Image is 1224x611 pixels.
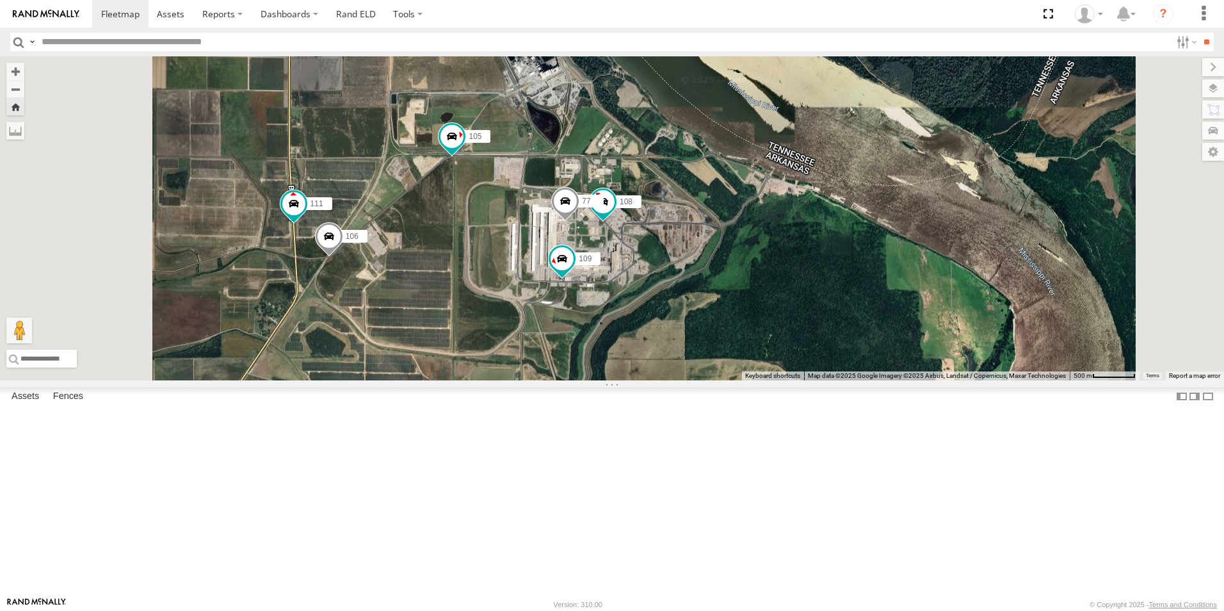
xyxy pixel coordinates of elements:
button: Zoom in [6,63,24,80]
span: 77 [582,197,590,206]
label: Hide Summary Table [1202,387,1214,406]
button: Zoom out [6,80,24,98]
a: Terms (opens in new tab) [1146,373,1159,379]
button: Zoom Home [6,98,24,115]
label: Dock Summary Table to the Left [1175,387,1188,406]
img: rand-logo.svg [13,10,79,19]
button: Map Scale: 500 m per 64 pixels [1070,371,1139,380]
a: Visit our Website [7,598,66,611]
div: Craig King [1070,4,1107,24]
label: Dock Summary Table to the Right [1188,387,1201,406]
button: Drag Pegman onto the map to open Street View [6,318,32,343]
label: Search Filter Options [1172,33,1199,51]
div: Version: 310.00 [554,601,602,608]
label: Fences [47,387,90,405]
label: Map Settings [1202,143,1224,161]
i: ? [1153,4,1173,24]
span: 111 [310,200,323,209]
span: 108 [620,197,632,206]
label: Search Query [27,33,37,51]
div: © Copyright 2025 - [1090,601,1217,608]
span: 500 m [1074,372,1092,379]
a: Terms and Conditions [1149,601,1217,608]
button: Keyboard shortcuts [745,371,800,380]
label: Assets [5,387,45,405]
a: Report a map error [1169,372,1220,379]
span: 106 [346,232,358,241]
label: Measure [6,122,24,140]
span: 109 [579,255,592,264]
span: Map data ©2025 Google Imagery ©2025 Airbus, Landsat / Copernicus, Maxar Technologies [808,372,1066,379]
span: 105 [469,132,481,141]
